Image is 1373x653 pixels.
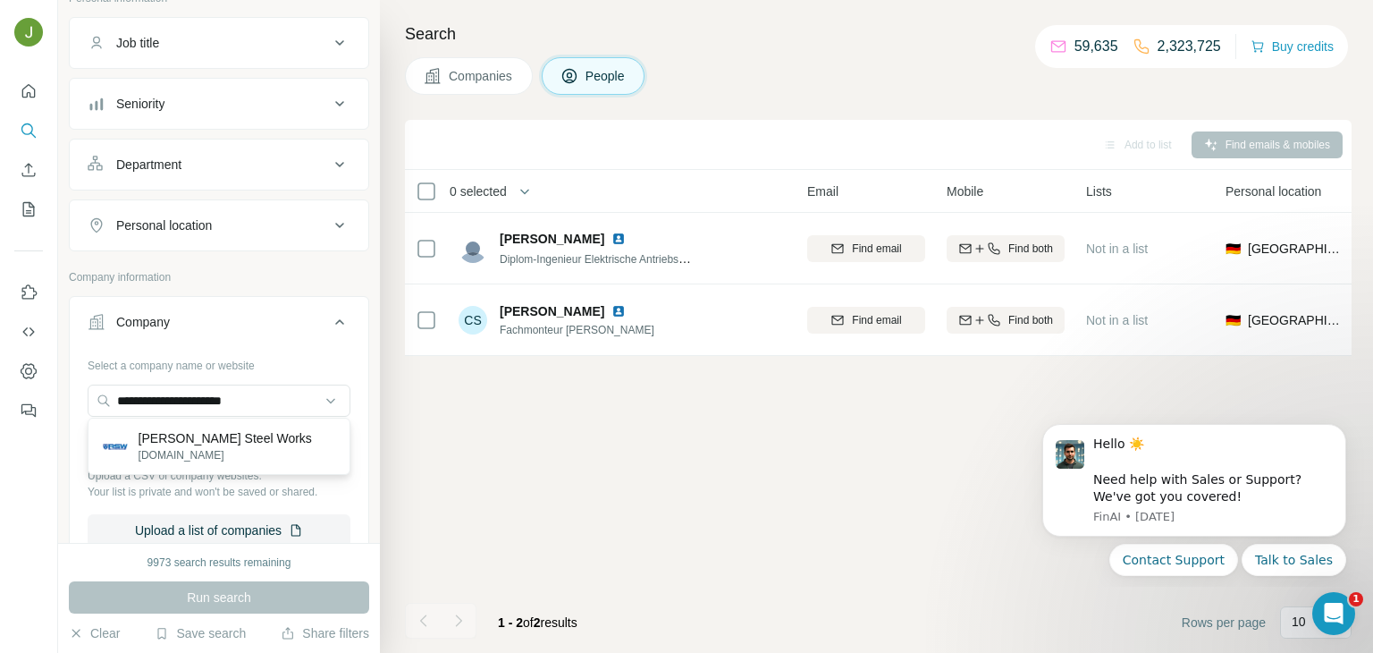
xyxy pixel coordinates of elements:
button: Find both [947,235,1065,262]
span: [GEOGRAPHIC_DATA] [1248,240,1344,258]
span: Find both [1008,241,1053,257]
button: Quick start [14,75,43,107]
button: My lists [14,193,43,225]
div: Job title [116,34,159,52]
div: 9973 search results remaining [147,555,291,571]
button: Use Surfe on LinkedIn [14,276,43,309]
button: Enrich CSV [14,154,43,186]
span: People [585,67,627,85]
button: Department [70,143,368,186]
span: 1 - 2 [498,615,523,630]
button: Seniority [70,82,368,125]
button: Job title [70,21,368,64]
img: Avatar [14,18,43,47]
span: Mobile [947,182,983,200]
span: Personal location [1226,182,1321,200]
span: Diplom-Ingenieur Elektrische Antriebssysteme [500,251,719,266]
iframe: Intercom live chat [1312,592,1355,635]
p: 2,323,725 [1158,36,1221,57]
span: Lists [1086,182,1112,200]
div: Select a company name or website [88,351,350,374]
p: [DOMAIN_NAME] [139,447,312,463]
span: results [498,615,577,630]
span: [PERSON_NAME] [500,302,604,320]
button: Personal location [70,204,368,247]
span: Fachmonteur [PERSON_NAME] [500,322,654,338]
button: Find both [947,307,1065,334]
button: Buy credits [1251,34,1334,59]
img: LinkedIn logo [611,304,626,318]
p: 10 [1292,613,1306,631]
span: Email [807,182,838,200]
span: [GEOGRAPHIC_DATA] [1248,311,1344,329]
span: Not in a list [1086,242,1148,256]
p: 59,635 [1074,36,1118,57]
span: of [523,615,534,630]
span: Find email [852,241,901,257]
button: Find email [807,235,925,262]
button: Upload a list of companies [88,514,350,547]
button: Save search [155,624,246,642]
img: Avatar [459,234,487,263]
span: Find email [852,312,901,328]
button: Dashboard [14,355,43,387]
button: Use Surfe API [14,316,43,348]
iframe: Intercom notifications message [1015,409,1373,587]
p: [PERSON_NAME] Steel Works [139,429,312,447]
span: Find both [1008,312,1053,328]
div: Department [116,156,181,174]
span: [PERSON_NAME] [500,230,604,248]
span: Companies [449,67,514,85]
button: Share filters [281,624,369,642]
p: Company information [69,269,369,285]
div: Personal location [116,216,212,234]
span: 2 [534,615,541,630]
button: Feedback [14,394,43,427]
button: Clear [69,624,120,642]
p: Your list is private and won't be saved or shared. [88,484,350,500]
span: 🇩🇪 [1226,311,1241,329]
div: CS [459,306,487,335]
h4: Search [405,21,1352,47]
span: Rows per page [1182,614,1266,632]
span: 0 selected [450,182,507,200]
button: Company [70,301,368,351]
div: Seniority [116,95,164,113]
div: Company [116,313,170,331]
button: Search [14,114,43,147]
img: LinkedIn logo [611,232,626,246]
span: 🇩🇪 [1226,240,1241,258]
p: Upload a CSV of company websites. [88,468,350,484]
span: 1 [1349,592,1363,606]
button: Find email [807,307,925,334]
span: Not in a list [1086,313,1148,327]
img: Rogers Steel Works [103,444,128,450]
